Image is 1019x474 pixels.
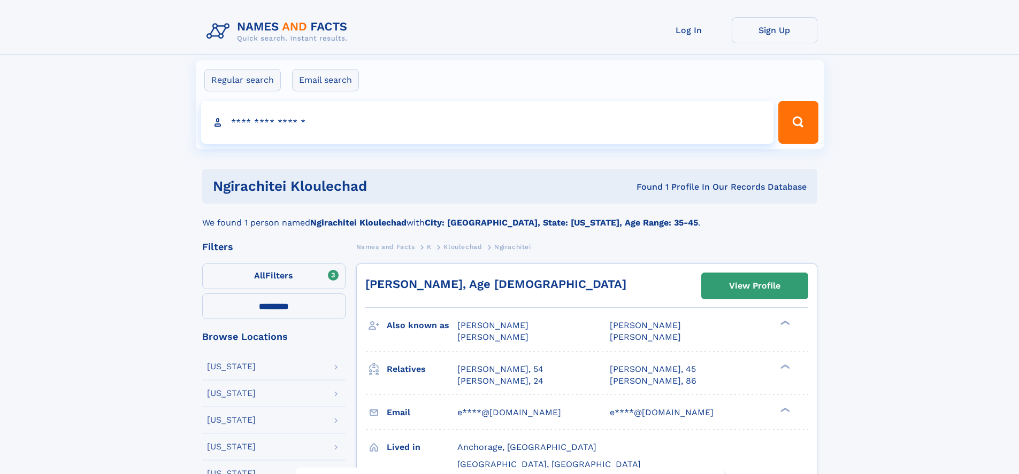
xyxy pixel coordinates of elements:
[729,274,780,298] div: View Profile
[610,363,696,375] a: [PERSON_NAME], 45
[356,240,415,253] a: Names and Facts
[425,217,698,228] b: City: [GEOGRAPHIC_DATA], State: [US_STATE], Age Range: 35-45
[457,363,543,375] a: [PERSON_NAME], 54
[202,263,346,289] label: Filters
[202,17,356,46] img: Logo Names and Facts
[292,69,359,91] label: Email search
[610,332,681,342] span: [PERSON_NAME]
[443,243,482,251] span: Kloulechad
[387,438,457,456] h3: Lived in
[778,320,791,327] div: ❯
[702,273,808,299] a: View Profile
[204,69,281,91] label: Regular search
[778,101,818,144] button: Search Button
[457,375,543,387] a: [PERSON_NAME], 24
[427,243,432,251] span: K
[646,17,732,43] a: Log In
[387,360,457,378] h3: Relatives
[494,243,531,251] span: Ngirachitei
[457,459,641,469] span: [GEOGRAPHIC_DATA], [GEOGRAPHIC_DATA]
[443,240,482,253] a: Kloulechad
[202,204,817,229] div: We found 1 person named with .
[387,403,457,422] h3: Email
[201,101,774,144] input: search input
[207,442,256,451] div: [US_STATE]
[610,320,681,330] span: [PERSON_NAME]
[207,362,256,371] div: [US_STATE]
[427,240,432,253] a: K
[387,316,457,335] h3: Also known as
[732,17,817,43] a: Sign Up
[610,375,696,387] a: [PERSON_NAME], 86
[213,180,502,193] h1: ngirachitei kloulechad
[502,181,807,193] div: Found 1 Profile In Our Records Database
[202,332,346,341] div: Browse Locations
[778,406,791,413] div: ❯
[202,242,346,252] div: Filters
[207,416,256,424] div: [US_STATE]
[457,442,596,452] span: Anchorage, [GEOGRAPHIC_DATA]
[457,332,528,342] span: [PERSON_NAME]
[365,277,626,291] a: [PERSON_NAME], Age [DEMOGRAPHIC_DATA]
[310,217,407,228] b: Ngirachitei Kloulechad
[254,270,265,281] span: All
[207,389,256,398] div: [US_STATE]
[457,320,528,330] span: [PERSON_NAME]
[778,363,791,370] div: ❯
